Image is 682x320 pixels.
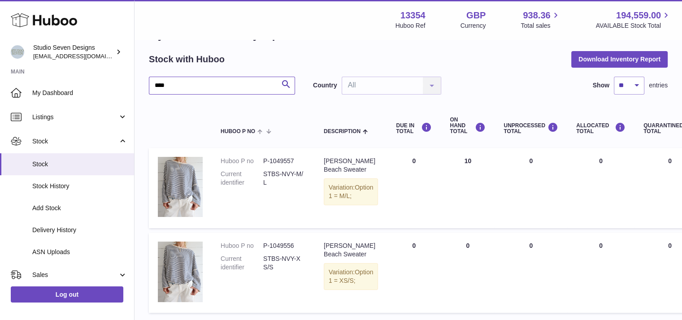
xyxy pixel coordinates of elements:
td: 0 [441,233,495,313]
dd: P-1049556 [263,242,306,250]
td: 0 [495,148,567,228]
span: Sales [32,271,118,279]
span: 938.36 [523,9,550,22]
td: 0 [567,148,634,228]
span: Description [324,129,361,134]
div: [PERSON_NAME] Beach Sweater [324,242,378,259]
dt: Current identifier [221,170,263,187]
div: Variation: [324,178,378,205]
div: DUE IN TOTAL [396,122,432,134]
div: ON HAND Total [450,117,486,135]
span: Delivery History [32,226,127,234]
dt: Current identifier [221,255,263,272]
dd: P-1049557 [263,157,306,165]
span: AVAILABLE Stock Total [595,22,671,30]
strong: GBP [466,9,486,22]
img: product image [158,157,203,217]
td: 0 [495,233,567,313]
dt: Huboo P no [221,157,263,165]
dd: STBS-NVY-XS/S [263,255,306,272]
td: 0 [567,233,634,313]
div: Currency [460,22,486,30]
a: 194,559.00 AVAILABLE Stock Total [595,9,671,30]
label: Country [313,81,337,90]
span: 0 [668,157,672,164]
div: Studio Seven Designs [33,43,114,61]
span: [EMAIL_ADDRESS][DOMAIN_NAME] [33,52,132,60]
span: Stock History [32,182,127,190]
span: Option 1 = M/L; [329,184,373,199]
span: entries [649,81,668,90]
strong: 13354 [400,9,426,22]
label: Show [593,81,609,90]
span: Listings [32,113,118,121]
h2: Stock with Huboo [149,53,225,65]
span: 194,559.00 [616,9,661,22]
div: [PERSON_NAME] Beach Sweater [324,157,378,174]
a: 938.36 Total sales [521,9,560,30]
td: 10 [441,148,495,228]
span: Huboo P no [221,129,255,134]
div: Huboo Ref [395,22,426,30]
span: ASN Uploads [32,248,127,256]
button: Download Inventory Report [571,51,668,67]
span: My Dashboard [32,89,127,97]
div: UNPROCESSED Total [504,122,558,134]
td: 0 [387,233,441,313]
span: Total sales [521,22,560,30]
img: product image [158,242,203,302]
span: Stock [32,160,127,169]
td: 0 [387,148,441,228]
dt: Huboo P no [221,242,263,250]
span: Option 1 = XS/S; [329,268,373,284]
span: Add Stock [32,204,127,212]
img: contact.studiosevendesigns@gmail.com [11,45,24,59]
div: Variation: [324,263,378,290]
a: Log out [11,286,123,303]
div: ALLOCATED Total [576,122,626,134]
span: 0 [668,242,672,249]
dd: STBS-NVY-M/L [263,170,306,187]
span: Stock [32,137,118,146]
